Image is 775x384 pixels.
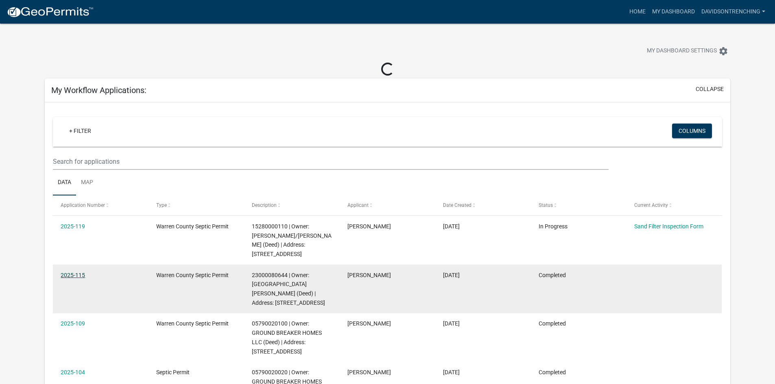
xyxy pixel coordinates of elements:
[539,223,568,230] span: In Progress
[347,223,391,230] span: Chad Davdison
[252,272,325,306] span: 23000080644 | Owner: LEWIS, BAYLEIH (Deed) | Address: 20655 80TH AVE
[539,320,566,327] span: Completed
[443,320,460,327] span: 08/20/2025
[53,153,608,170] input: Search for applications
[443,223,460,230] span: 09/08/2025
[156,223,229,230] span: Warren County Septic Permit
[156,202,167,208] span: Type
[252,223,332,257] span: 15280000110 | Owner: LANGE, DEAN C/GHELF, JENNIFER (Deed) | Address: 6998 30TH AVE
[539,369,566,375] span: Completed
[63,124,98,138] a: + Filter
[539,202,553,208] span: Status
[634,223,703,230] a: Sand Filter Inspection Form
[61,202,105,208] span: Application Number
[443,202,472,208] span: Date Created
[148,195,244,215] datatable-header-cell: Type
[640,43,735,59] button: My Dashboard Settingssettings
[698,4,768,20] a: DavidsonTrenching
[672,124,712,138] button: Columns
[647,46,717,56] span: My Dashboard Settings
[347,320,391,327] span: Chad Davdison
[76,170,98,196] a: Map
[156,320,229,327] span: Warren County Septic Permit
[649,4,698,20] a: My Dashboard
[61,272,85,278] a: 2025-115
[61,369,85,375] a: 2025-104
[244,195,340,215] datatable-header-cell: Description
[435,195,531,215] datatable-header-cell: Date Created
[53,195,148,215] datatable-header-cell: Application Number
[626,195,722,215] datatable-header-cell: Current Activity
[252,320,322,354] span: 05790020100 | Owner: GROUND BREAKER HOMES LLC (Deed) | Address: 7815 86TH LN
[51,85,146,95] h5: My Workflow Applications:
[61,320,85,327] a: 2025-109
[443,369,460,375] span: 07/07/2025
[347,272,391,278] span: Chad Davdison
[530,195,626,215] datatable-header-cell: Status
[156,369,190,375] span: Septic Permit
[340,195,435,215] datatable-header-cell: Applicant
[539,272,566,278] span: Completed
[61,223,85,230] a: 2025-119
[347,202,369,208] span: Applicant
[156,272,229,278] span: Warren County Septic Permit
[718,46,728,56] i: settings
[443,272,460,278] span: 08/28/2025
[252,202,277,208] span: Description
[634,202,668,208] span: Current Activity
[626,4,649,20] a: Home
[696,85,724,93] button: collapse
[53,170,76,196] a: Data
[347,369,391,375] span: Chad Davdison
